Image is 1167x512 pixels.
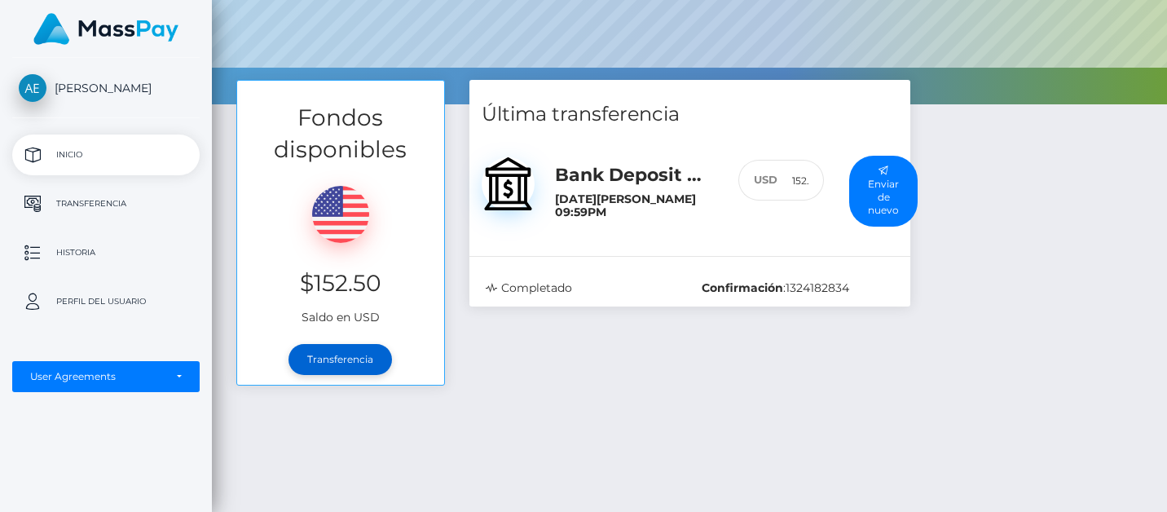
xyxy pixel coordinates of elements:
[738,160,777,201] div: USD
[12,281,200,322] a: Perfil del usuario
[312,186,369,243] img: USD.png
[777,160,824,201] input: 152.50
[33,13,178,45] img: MassPay
[288,344,392,375] a: Transferencia
[12,183,200,224] a: Transferencia
[237,166,444,334] div: Saldo en USD
[30,370,164,383] div: User Agreements
[12,81,200,95] span: [PERSON_NAME]
[249,267,432,299] h3: $152.50
[19,289,193,314] p: Perfil del usuario
[19,192,193,216] p: Transferencia
[689,280,906,297] div: :
[19,241,193,265] p: Historia
[19,143,193,167] p: Inicio
[237,102,444,166] h3: Fondos disponibles
[12,232,200,273] a: Historia
[555,192,714,220] h6: [DATE][PERSON_NAME] 09:59PM
[702,280,783,295] b: Confirmación
[12,361,200,392] button: User Agreements
[473,280,690,297] div: Completado
[482,157,535,210] img: bank.svg
[849,156,918,227] button: Enviar de nuevo
[786,280,849,295] span: 1324182834
[12,135,200,175] a: Inicio
[555,163,714,188] h5: Bank Deposit / MXN
[482,100,898,129] h4: Última transferencia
